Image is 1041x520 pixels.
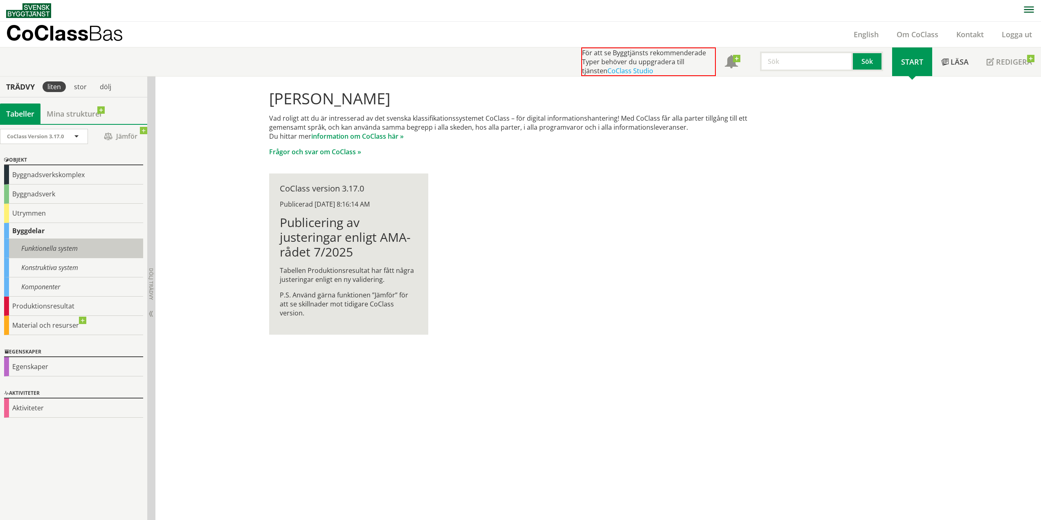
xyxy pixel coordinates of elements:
[4,204,143,223] div: Utrymmen
[4,297,143,316] div: Produktionsresultat
[4,398,143,418] div: Aktiviteter
[69,81,92,92] div: stor
[280,290,418,317] p: P.S. Använd gärna funktionen ”Jämför” för att se skillnader mot tidigare CoClass version.
[4,239,143,258] div: Funktionella system
[96,129,145,144] span: Jämför
[4,357,143,376] div: Egenskaper
[95,81,116,92] div: dölj
[7,133,64,140] span: CoClass Version 3.17.0
[4,316,143,335] div: Material och resurser
[4,165,143,185] div: Byggnadsverkskomplex
[269,147,361,156] a: Frågor och svar om CoClass »
[4,155,143,165] div: Objekt
[993,29,1041,39] a: Logga ut
[853,52,883,71] button: Sök
[951,57,969,67] span: Läsa
[996,57,1032,67] span: Redigera
[581,47,716,76] div: För att se Byggtjänsts rekommenderade Typer behöver du uppgradera till tjänsten
[932,47,978,76] a: Läsa
[88,21,123,45] span: Bas
[311,132,404,141] a: information om CoClass här »
[280,215,418,259] h1: Publicering av justeringar enligt AMA-rådet 7/2025
[6,22,141,47] a: CoClassBas
[2,82,39,91] div: Trädvy
[269,114,772,141] p: Vad roligt att du är intresserad av det svenska klassifikationssystemet CoClass – för digital inf...
[4,347,143,357] div: Egenskaper
[4,185,143,204] div: Byggnadsverk
[280,266,418,284] p: Tabellen Produktionsresultat har fått några justeringar enligt en ny validering.
[892,47,932,76] a: Start
[43,81,66,92] div: liten
[280,184,418,193] div: CoClass version 3.17.0
[40,104,109,124] a: Mina strukturer
[978,47,1041,76] a: Redigera
[4,277,143,297] div: Komponenter
[607,66,653,75] a: CoClass Studio
[6,28,123,38] p: CoClass
[269,89,772,107] h1: [PERSON_NAME]
[888,29,947,39] a: Om CoClass
[845,29,888,39] a: English
[725,56,738,69] span: Notifikationer
[4,223,143,239] div: Byggdelar
[6,3,51,18] img: Svensk Byggtjänst
[4,258,143,277] div: Konstruktiva system
[760,52,853,71] input: Sök
[901,57,923,67] span: Start
[148,268,155,300] span: Dölj trädvy
[280,200,418,209] div: Publicerad [DATE] 8:16:14 AM
[4,389,143,398] div: Aktiviteter
[947,29,993,39] a: Kontakt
